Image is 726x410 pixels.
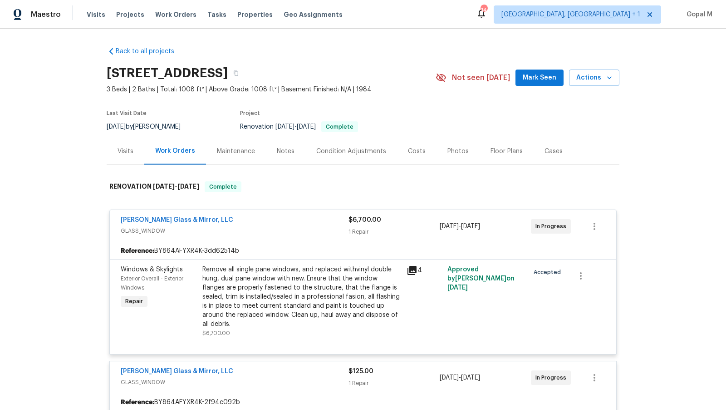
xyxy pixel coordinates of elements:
[447,266,515,291] span: Approved by [PERSON_NAME] on
[440,223,459,230] span: [DATE]
[121,398,154,407] b: Reference:
[348,368,373,375] span: $125.00
[155,10,196,19] span: Work Orders
[297,124,316,130] span: [DATE]
[118,147,133,156] div: Visits
[110,243,616,259] div: BY864AFYXR4K-3dd62514b
[348,379,440,388] div: 1 Repair
[217,147,255,156] div: Maintenance
[153,183,199,190] span: -
[109,181,199,192] h6: RENOVATION
[228,65,244,81] button: Copy Address
[534,268,564,277] span: Accepted
[322,124,357,130] span: Complete
[177,183,199,190] span: [DATE]
[121,246,154,255] b: Reference:
[447,147,469,156] div: Photos
[107,85,436,94] span: 3 Beds | 2 Baths | Total: 1008 ft² | Above Grade: 1008 ft² | Basement Finished: N/A | 1984
[544,147,563,156] div: Cases
[461,223,480,230] span: [DATE]
[107,47,194,56] a: Back to all projects
[206,182,240,191] span: Complete
[284,10,343,19] span: Geo Assignments
[316,147,386,156] div: Condition Adjustments
[237,10,273,19] span: Properties
[122,297,147,306] span: Repair
[107,110,147,116] span: Last Visit Date
[207,11,226,18] span: Tasks
[348,227,440,236] div: 1 Repair
[523,72,556,84] span: Mark Seen
[121,378,348,387] span: GLASS_WINDOW
[116,10,144,19] span: Projects
[107,121,191,132] div: by [PERSON_NAME]
[535,373,570,382] span: In Progress
[452,73,510,82] span: Not seen [DATE]
[277,147,294,156] div: Notes
[202,265,401,329] div: Remove all single pane windows, and replaced withvinyl double hung, dual pane window with new. En...
[240,124,358,130] span: Renovation
[440,375,459,381] span: [DATE]
[31,10,61,19] span: Maestro
[481,5,487,15] div: 14
[683,10,712,19] span: Gopal M
[107,172,619,201] div: RENOVATION [DATE]-[DATE]Complete
[461,375,480,381] span: [DATE]
[121,266,183,273] span: Windows & Skylights
[447,285,468,291] span: [DATE]
[121,217,233,223] a: [PERSON_NAME] Glass & Mirror, LLC
[107,124,126,130] span: [DATE]
[107,69,228,78] h2: [STREET_ADDRESS]
[348,217,381,223] span: $6,700.00
[407,265,442,276] div: 4
[501,10,640,19] span: [GEOGRAPHIC_DATA], [GEOGRAPHIC_DATA] + 1
[153,183,175,190] span: [DATE]
[515,70,564,86] button: Mark Seen
[440,373,480,382] span: -
[121,368,233,375] a: [PERSON_NAME] Glass & Mirror, LLC
[576,72,612,84] span: Actions
[440,222,480,231] span: -
[202,330,230,336] span: $6,700.00
[87,10,105,19] span: Visits
[535,222,570,231] span: In Progress
[491,147,523,156] div: Floor Plans
[408,147,426,156] div: Costs
[121,276,183,290] span: Exterior Overall - Exterior Windows
[155,146,195,155] div: Work Orders
[275,124,316,130] span: -
[275,124,294,130] span: [DATE]
[121,226,348,235] span: GLASS_WINDOW
[240,110,260,116] span: Project
[569,70,619,86] button: Actions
